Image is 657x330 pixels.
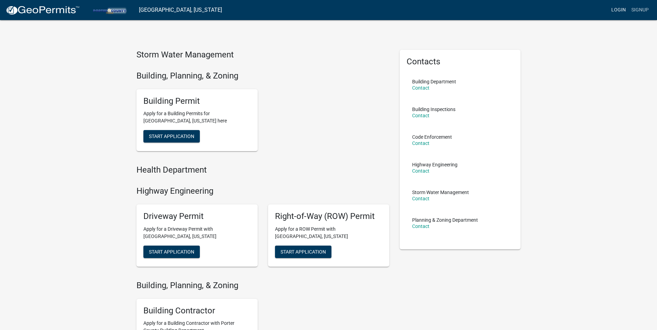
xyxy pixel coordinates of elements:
p: Highway Engineering [412,162,458,167]
h5: Contacts [407,57,514,67]
p: Building Department [412,79,456,84]
p: Storm Water Management [412,190,469,195]
p: Apply for a ROW Permit with [GEOGRAPHIC_DATA], [US_STATE] [275,226,382,240]
h5: Driveway Permit [143,211,251,221]
a: [GEOGRAPHIC_DATA], [US_STATE] [139,4,222,16]
a: Contact [412,85,429,91]
a: Login [609,3,629,17]
p: Building Inspections [412,107,455,112]
span: Start Application [149,249,194,254]
h4: Storm Water Management [136,50,389,60]
p: Apply for a Building Permits for [GEOGRAPHIC_DATA], [US_STATE] here [143,110,251,125]
button: Start Application [143,246,200,258]
a: Contact [412,196,429,201]
h4: Health Department [136,165,389,175]
button: Start Application [143,130,200,143]
a: Contact [412,168,429,174]
span: Start Application [281,249,326,254]
a: Contact [412,223,429,229]
h4: Building, Planning, & Zoning [136,281,389,291]
button: Start Application [275,246,331,258]
img: Porter County, Indiana [85,5,133,15]
p: Apply for a Driveway Permit with [GEOGRAPHIC_DATA], [US_STATE] [143,226,251,240]
a: Signup [629,3,651,17]
h5: Building Contractor [143,306,251,316]
h5: Right-of-Way (ROW) Permit [275,211,382,221]
span: Start Application [149,134,194,139]
h4: Building, Planning, & Zoning [136,71,389,81]
p: Planning & Zoning Department [412,218,478,222]
h5: Building Permit [143,96,251,106]
a: Contact [412,113,429,118]
p: Code Enforcement [412,135,452,139]
h4: Highway Engineering [136,186,389,196]
a: Contact [412,140,429,146]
